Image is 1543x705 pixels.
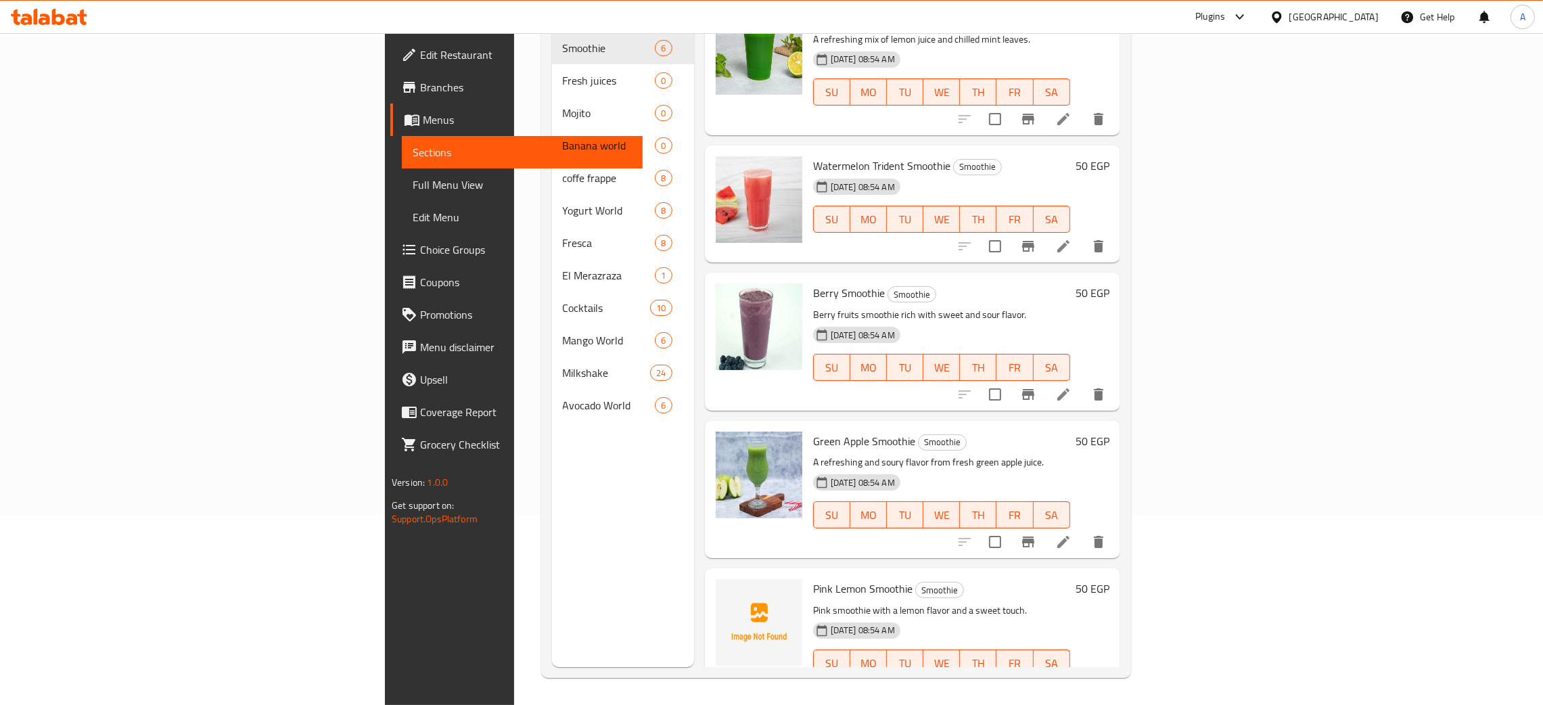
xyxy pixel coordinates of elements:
[892,654,918,673] span: TU
[1012,526,1044,558] button: Branch-specific-item
[563,300,651,316] span: Cocktails
[850,206,887,233] button: MO
[427,474,448,491] span: 1.0.0
[813,31,1070,48] p: A refreshing mix of lemon juice and chilled mint leaves.
[716,283,802,370] img: Berry Smoothie
[1012,230,1044,263] button: Branch-specific-item
[813,283,885,303] span: Berry Smoothie
[563,397,655,413] span: Avocado World
[563,267,655,283] div: El Merazraza
[981,232,1009,260] span: Select to update
[856,210,881,229] span: MO
[813,78,850,106] button: SU
[392,497,454,514] span: Get support on:
[960,78,996,106] button: TH
[1002,358,1028,378] span: FR
[1034,501,1070,528] button: SA
[563,202,655,219] span: Yogurt World
[655,172,671,185] span: 8
[929,654,954,673] span: WE
[1034,78,1070,106] button: SA
[981,380,1009,409] span: Select to update
[819,210,845,229] span: SU
[420,47,632,63] span: Edit Restaurant
[413,177,632,193] span: Full Menu View
[954,159,1001,175] span: Smoothie
[1520,9,1525,24] span: A
[655,397,672,413] div: items
[1055,238,1072,254] a: Edit menu item
[420,306,632,323] span: Promotions
[563,40,655,56] span: Smoothie
[655,137,672,154] div: items
[563,72,655,89] span: Fresh juices
[1039,83,1065,102] span: SA
[651,367,671,380] span: 24
[423,112,632,128] span: Menus
[825,624,900,637] span: [DATE] 08:54 AM
[563,235,655,251] span: Fresca
[856,358,881,378] span: MO
[563,170,655,186] span: coffe frappe
[825,329,900,342] span: [DATE] 08:54 AM
[923,650,960,677] button: WE
[1002,505,1028,525] span: FR
[1289,9,1379,24] div: [GEOGRAPHIC_DATA]
[655,139,671,152] span: 0
[1002,654,1028,673] span: FR
[825,53,900,66] span: [DATE] 08:54 AM
[892,358,918,378] span: TU
[953,159,1002,175] div: Smoothie
[856,505,881,525] span: MO
[813,156,950,176] span: Watermelon Trident Smoothie
[960,650,996,677] button: TH
[1076,283,1109,302] h6: 50 EGP
[813,206,850,233] button: SU
[887,354,923,381] button: TU
[915,582,964,598] div: Smoothie
[960,206,996,233] button: TH
[813,650,850,677] button: SU
[655,334,671,347] span: 6
[856,654,881,673] span: MO
[655,40,672,56] div: items
[552,389,694,422] div: Avocado World6
[390,298,643,331] a: Promotions
[655,105,672,121] div: items
[552,324,694,357] div: Mango World6
[929,83,954,102] span: WE
[563,332,655,348] span: Mango World
[1039,505,1065,525] span: SA
[390,266,643,298] a: Coupons
[887,501,923,528] button: TU
[887,78,923,106] button: TU
[716,156,802,243] img: Watermelon Trident Smoothie
[563,137,655,154] div: Banana world
[390,104,643,136] a: Menus
[929,358,954,378] span: WE
[420,339,632,355] span: Menu disclaimer
[1076,432,1109,451] h6: 50 EGP
[552,32,694,64] div: Smoothie6
[996,501,1033,528] button: FR
[929,505,954,525] span: WE
[916,583,963,598] span: Smoothie
[888,286,936,302] div: Smoothie
[655,235,672,251] div: items
[552,292,694,324] div: Cocktails10
[892,505,918,525] span: TU
[965,654,991,673] span: TH
[1002,83,1028,102] span: FR
[825,476,900,489] span: [DATE] 08:54 AM
[651,302,671,315] span: 10
[655,204,671,217] span: 8
[1039,358,1065,378] span: SA
[965,358,991,378] span: TH
[563,105,655,121] span: Mojito
[552,194,694,227] div: Yogurt World8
